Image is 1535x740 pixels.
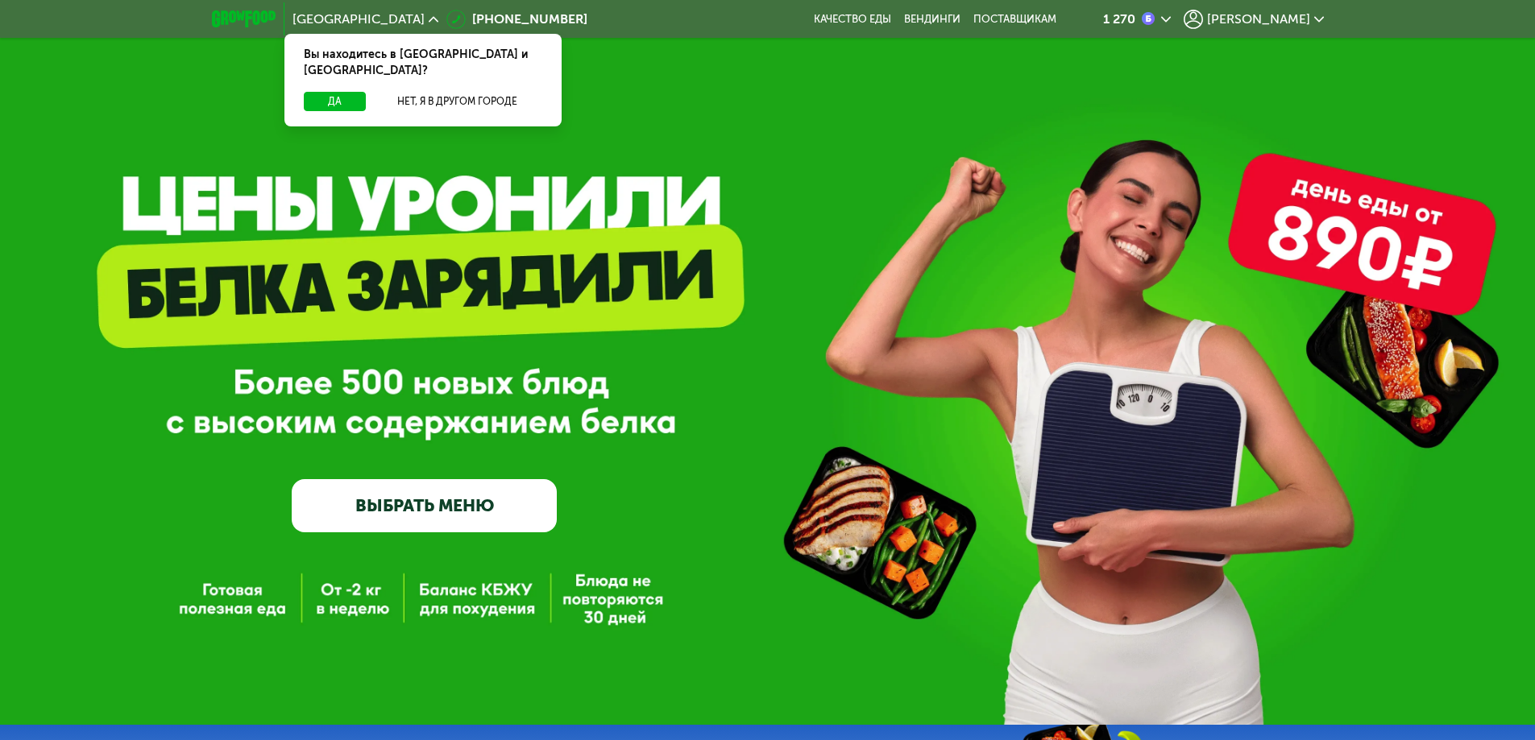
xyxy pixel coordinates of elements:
div: поставщикам [973,13,1056,26]
a: Качество еды [814,13,891,26]
button: Да [304,92,366,111]
a: Вендинги [904,13,960,26]
span: [PERSON_NAME] [1207,13,1310,26]
a: ВЫБРАТЬ МЕНЮ [292,479,557,532]
span: [GEOGRAPHIC_DATA] [292,13,425,26]
div: 1 270 [1103,13,1135,26]
a: [PHONE_NUMBER] [446,10,587,29]
button: Нет, я в другом городе [372,92,542,111]
div: Вы находитесь в [GEOGRAPHIC_DATA] и [GEOGRAPHIC_DATA]? [284,34,562,92]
